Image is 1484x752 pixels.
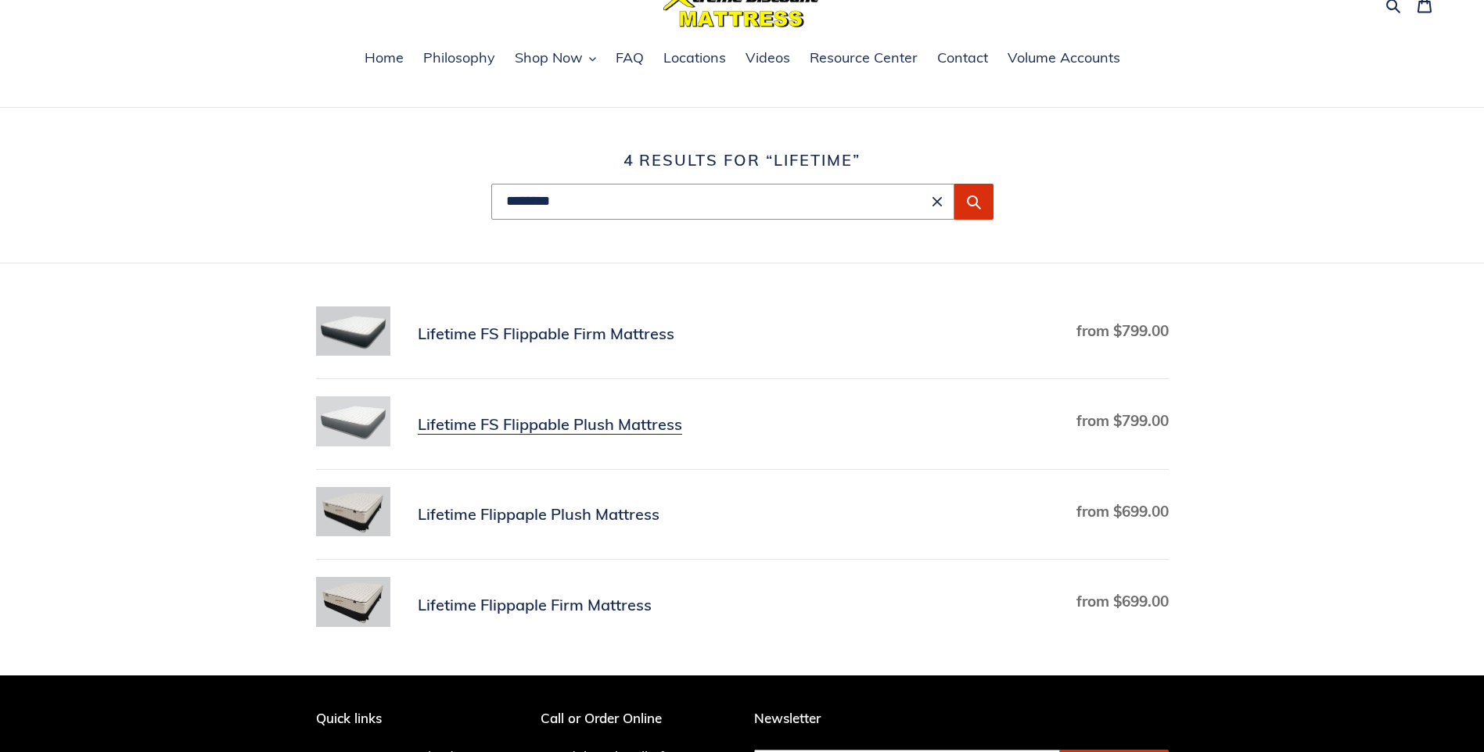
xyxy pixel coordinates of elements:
p: Newsletter [754,711,1169,726]
span: Videos [746,48,790,67]
span: Contact [937,48,988,67]
a: Philosophy [415,47,503,70]
span: Home [365,48,404,67]
h1: 4 results for “lifetime” [316,151,1169,170]
span: Volume Accounts [1008,48,1120,67]
a: Videos [738,47,798,70]
p: Call or Order Online [541,711,731,726]
button: Shop Now [507,47,604,70]
span: Philosophy [423,48,495,67]
span: FAQ [616,48,644,67]
button: Clear search term [928,192,947,211]
a: Lifetime FS Flippable Plush Mattress [316,396,1169,452]
a: Lifetime Flippaple Firm Mattress [316,577,1169,632]
a: FAQ [608,47,652,70]
input: Search [491,184,954,220]
p: Quick links [316,711,477,726]
span: Shop Now [515,48,583,67]
span: Locations [663,48,726,67]
span: Resource Center [810,48,918,67]
button: Submit [954,184,994,220]
a: Home [357,47,411,70]
a: Lifetime Flippaple Plush Mattress [316,487,1169,543]
a: Lifetime FS Flippable Firm Mattress [316,306,1169,362]
a: Locations [656,47,734,70]
a: Contact [929,47,996,70]
a: Volume Accounts [1000,47,1128,70]
a: Resource Center [802,47,925,70]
